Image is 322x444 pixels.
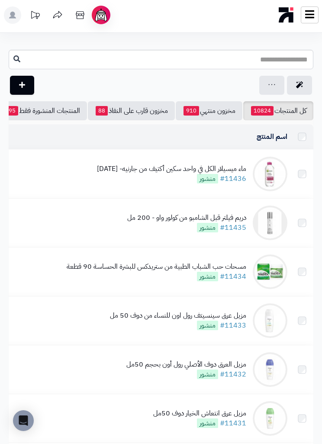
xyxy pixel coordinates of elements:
[153,409,246,418] div: مزيل عرق انتعاش الخيار دوف 50مل
[197,370,218,379] span: منشور
[243,101,313,120] a: كل المنتجات10824
[93,7,109,23] img: ai-face.png
[197,418,218,428] span: منشور
[220,174,246,184] a: #11436
[13,410,34,431] div: Open Intercom Messenger
[176,101,242,120] a: مخزون منتهي910
[253,206,287,240] img: دريم فيلتر قبل الشامبو من كولور واو - 200 مل
[253,254,287,289] img: مسحات حب الشباب الطبية من ستريدكس للبشرة الحساسة 90 قطعة
[257,132,287,142] a: اسم المنتج
[97,164,246,174] div: ماء ميسيلار الكل في واحد سكين أكتيف من جارنيه- [DATE]
[279,5,294,25] img: logo-mobile.png
[197,174,218,183] span: منشور
[88,101,175,120] a: مخزون قارب على النفاذ88
[96,106,108,116] span: 88
[197,223,218,232] span: منشور
[67,262,246,272] div: مسحات حب الشباب الطبية من ستريدكس للبشرة الحساسة 90 قطعة
[220,369,246,380] a: #11432
[126,360,246,370] div: مزيل العرق دوف الأصلي رول أون بحجم 50مل
[253,303,287,338] img: مزيل عرق سينسيتف رول اون للنساء من دوف 50 مل
[220,222,246,233] a: #11435
[127,213,246,223] div: دريم فيلتر قبل الشامبو من كولور واو - 200 مل
[220,271,246,282] a: #11434
[197,321,218,330] span: منشور
[24,6,46,26] a: تحديثات المنصة
[184,106,199,116] span: 910
[253,401,287,436] img: مزيل عرق انتعاش الخيار دوف 50مل
[253,352,287,387] img: مزيل العرق دوف الأصلي رول أون بحجم 50مل
[220,320,246,331] a: #11433
[220,418,246,428] a: #11431
[251,106,274,116] span: 10824
[253,157,287,191] img: ماء ميسيلار الكل في واحد سكين أكتيف من جارنيه- 400م
[110,311,246,321] div: مزيل عرق سينسيتف رول اون للنساء من دوف 50 مل
[197,272,218,281] span: منشور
